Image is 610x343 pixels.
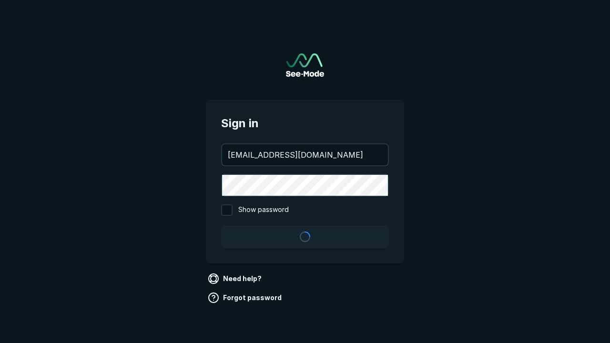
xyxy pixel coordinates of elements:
span: Show password [238,204,289,216]
img: See-Mode Logo [286,53,324,77]
span: Sign in [221,115,389,132]
a: Go to sign in [286,53,324,77]
input: your@email.com [222,144,388,165]
a: Need help? [206,271,265,286]
a: Forgot password [206,290,285,305]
